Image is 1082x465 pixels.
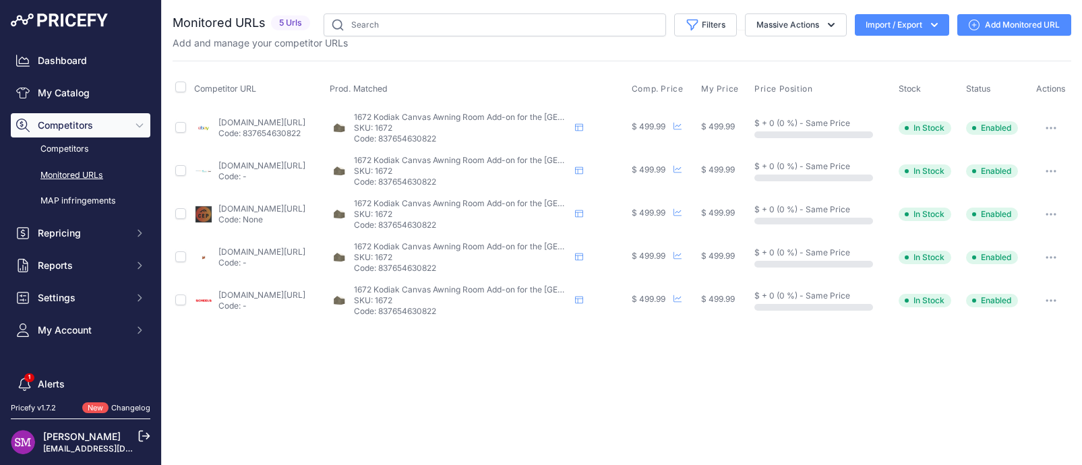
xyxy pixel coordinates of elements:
[11,189,150,213] a: MAP infringements
[701,294,735,304] span: $ 499.99
[11,164,150,187] a: Monitored URLs
[38,323,126,337] span: My Account
[38,291,126,305] span: Settings
[11,81,150,105] a: My Catalog
[899,164,951,178] span: In Stock
[966,294,1018,307] span: Enabled
[754,84,815,94] button: Price Position
[701,251,735,261] span: $ 499.99
[966,164,1018,178] span: Enabled
[899,251,951,264] span: In Stock
[966,84,991,94] span: Status
[354,284,627,294] span: 1672 Kodiak Canvas Awning Room Add-on for the [GEOGRAPHIC_DATA]
[38,259,126,272] span: Reports
[966,251,1018,264] span: Enabled
[43,443,184,454] a: [EMAIL_ADDRESS][DOMAIN_NAME]
[330,84,388,94] span: Prod. Matched
[899,294,951,307] span: In Stock
[194,84,256,94] span: Competitor URL
[632,121,665,131] span: $ 499.99
[218,204,305,214] a: [DOMAIN_NAME][URL]
[11,372,150,396] a: Alerts
[674,13,737,36] button: Filters
[701,121,735,131] span: $ 499.99
[11,49,150,73] a: Dashboard
[354,123,570,133] p: SKU: 1672
[38,226,126,240] span: Repricing
[354,263,570,274] p: Code: 837654630822
[218,247,305,257] a: [DOMAIN_NAME][URL]
[632,84,684,94] span: Comp. Price
[354,220,570,230] p: Code: 837654630822
[899,84,921,94] span: Stock
[82,402,109,414] span: New
[354,133,570,144] p: Code: 837654630822
[754,118,850,128] span: $ + 0 (0 %) - Same Price
[354,252,570,263] p: SKU: 1672
[173,36,348,50] p: Add and manage your competitor URLs
[899,208,951,221] span: In Stock
[111,403,150,412] a: Changelog
[354,306,570,317] p: Code: 837654630822
[1036,84,1066,94] span: Actions
[43,431,121,442] a: [PERSON_NAME]
[354,112,627,122] span: 1672 Kodiak Canvas Awning Room Add-on for the [GEOGRAPHIC_DATA]
[354,166,570,177] p: SKU: 1672
[632,208,665,218] span: $ 499.99
[11,318,150,342] button: My Account
[11,221,150,245] button: Repricing
[354,209,570,220] p: SKU: 1672
[701,164,735,175] span: $ 499.99
[754,204,850,214] span: $ + 0 (0 %) - Same Price
[38,119,126,132] span: Competitors
[218,117,305,127] a: [DOMAIN_NAME][URL]
[354,177,570,187] p: Code: 837654630822
[218,160,305,170] a: [DOMAIN_NAME][URL]
[701,84,742,94] button: My Price
[754,84,812,94] span: Price Position
[754,161,850,171] span: $ + 0 (0 %) - Same Price
[11,13,108,27] img: Pricefy Logo
[11,253,150,278] button: Reports
[632,164,665,175] span: $ 499.99
[11,49,150,447] nav: Sidebar
[11,113,150,137] button: Competitors
[354,295,570,306] p: SKU: 1672
[957,14,1071,36] a: Add Monitored URL
[218,290,305,300] a: [DOMAIN_NAME][URL]
[218,171,305,182] p: Code: -
[701,84,739,94] span: My Price
[173,13,266,32] h2: Monitored URLs
[966,208,1018,221] span: Enabled
[218,128,305,139] p: Code: 837654630822
[218,257,305,268] p: Code: -
[11,286,150,310] button: Settings
[11,402,56,414] div: Pricefy v1.7.2
[354,155,627,165] span: 1672 Kodiak Canvas Awning Room Add-on for the [GEOGRAPHIC_DATA]
[11,137,150,161] a: Competitors
[632,84,686,94] button: Comp. Price
[754,247,850,257] span: $ + 0 (0 %) - Same Price
[271,15,310,31] span: 5 Urls
[745,13,847,36] button: Massive Actions
[324,13,666,36] input: Search
[899,121,951,135] span: In Stock
[855,14,949,36] button: Import / Export
[632,294,665,304] span: $ 499.99
[632,251,665,261] span: $ 499.99
[966,121,1018,135] span: Enabled
[754,290,850,301] span: $ + 0 (0 %) - Same Price
[354,241,627,251] span: 1672 Kodiak Canvas Awning Room Add-on for the [GEOGRAPHIC_DATA]
[354,198,627,208] span: 1672 Kodiak Canvas Awning Room Add-on for the [GEOGRAPHIC_DATA]
[218,214,305,225] p: Code: None
[701,208,735,218] span: $ 499.99
[218,301,305,311] p: Code: -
